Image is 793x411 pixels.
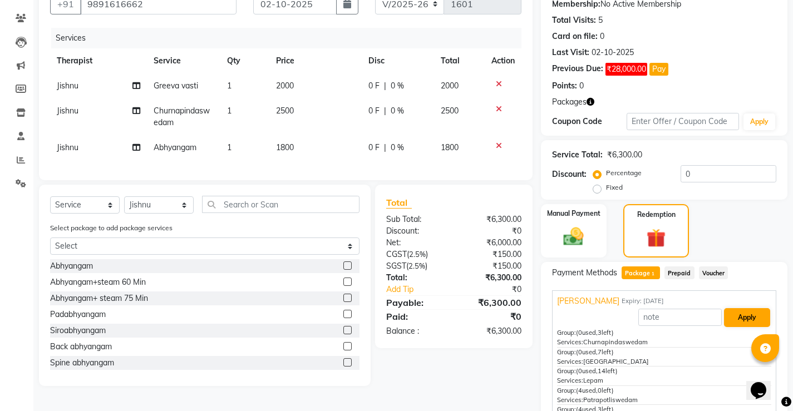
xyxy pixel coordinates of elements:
span: 1 [650,271,656,278]
a: Add Tip [378,284,466,295]
iframe: chat widget [746,367,782,400]
span: Services: [557,338,583,346]
div: Coupon Code [552,116,627,127]
div: ₹0 [466,284,530,295]
span: Total [386,197,412,209]
div: ₹6,300.00 [454,296,529,309]
div: Total Visits: [552,14,596,26]
div: Sub Total: [378,214,454,225]
th: Therapist [50,48,147,73]
span: 2000 [441,81,459,91]
div: Services [51,28,530,48]
label: Manual Payment [547,209,600,219]
div: ₹6,300.00 [454,272,529,284]
button: Pay [649,63,668,76]
div: Back abhyangam [50,341,112,353]
div: Points: [552,80,577,92]
div: Total: [378,272,454,284]
span: 7 [598,348,602,356]
input: Enter Offer / Coupon Code [627,113,739,130]
th: Action [485,48,521,73]
span: CGST [386,249,407,259]
span: Group: [557,367,576,375]
span: 2000 [276,81,294,91]
label: Fixed [606,182,623,192]
span: used, left) [576,387,614,394]
div: ( ) [378,249,454,260]
span: Lepam [583,377,603,384]
span: Services: [557,358,583,365]
span: Group: [557,329,576,336]
span: (0 [576,329,582,336]
input: Search or Scan [202,196,359,213]
div: ₹6,300.00 [454,325,529,337]
span: [PERSON_NAME] [557,295,619,307]
div: Paid: [378,310,454,323]
span: Abhyangam [154,142,196,152]
span: Voucher [699,266,728,279]
div: ₹150.00 [454,249,529,260]
span: Churnapindaswedam [583,338,648,346]
span: Packages [552,96,587,108]
div: Service Total: [552,149,603,161]
label: Percentage [606,168,642,178]
span: 0 [598,387,602,394]
span: 0 % [391,142,404,153]
span: Services: [557,396,583,404]
span: SGST [386,261,406,271]
div: ₹6,300.00 [607,149,642,161]
span: (0 [576,348,582,356]
div: 0 [600,31,604,42]
span: Expiry: [DATE] [622,296,664,306]
span: 2500 [276,106,294,116]
span: Group: [557,387,576,394]
span: 0 F [368,142,380,153]
th: Qty [220,48,269,73]
span: 0 F [368,105,380,117]
span: Churnapindaswedam [154,106,210,127]
span: 0 % [391,105,404,117]
span: | [384,142,386,153]
div: Net: [378,237,454,249]
span: Patrapotliswedam [583,396,638,404]
span: used, left) [576,348,614,356]
span: 1 [227,142,232,152]
span: Group: [557,348,576,356]
label: Select package to add package services [50,223,173,233]
button: Apply [724,308,770,327]
div: Balance : [378,325,454,337]
div: Padabhyangam [50,309,106,320]
img: _cash.svg [557,225,590,249]
span: used, left) [576,329,614,336]
div: Abhyangam+steam 60 Min [50,276,146,288]
div: Abhyangam+ steam 75 Min [50,293,148,304]
span: Jishnu [57,81,78,91]
div: Discount: [552,169,587,180]
span: (4 [576,387,582,394]
div: ₹6,000.00 [454,237,529,249]
button: Apply [743,113,775,130]
span: Package [622,266,660,279]
span: Jishnu [57,142,78,152]
span: 14 [598,367,605,375]
span: Prepaid [664,266,695,279]
div: Card on file: [552,31,598,42]
span: (0 [576,367,582,375]
span: Greeva vasti [154,81,198,91]
div: ₹0 [454,310,529,323]
span: Jishnu [57,106,78,116]
span: 1800 [441,142,459,152]
div: Siroabhyangam [50,325,106,336]
span: | [384,80,386,92]
span: Services: [557,377,583,384]
th: Disc [362,48,434,73]
div: Abhyangam [50,260,93,272]
span: 2500 [441,106,459,116]
span: ₹28,000.00 [605,63,647,76]
th: Service [147,48,220,73]
th: Price [269,48,362,73]
span: 1 [227,106,232,116]
div: Discount: [378,225,454,237]
div: Last Visit: [552,47,589,58]
img: _gift.svg [641,226,672,250]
